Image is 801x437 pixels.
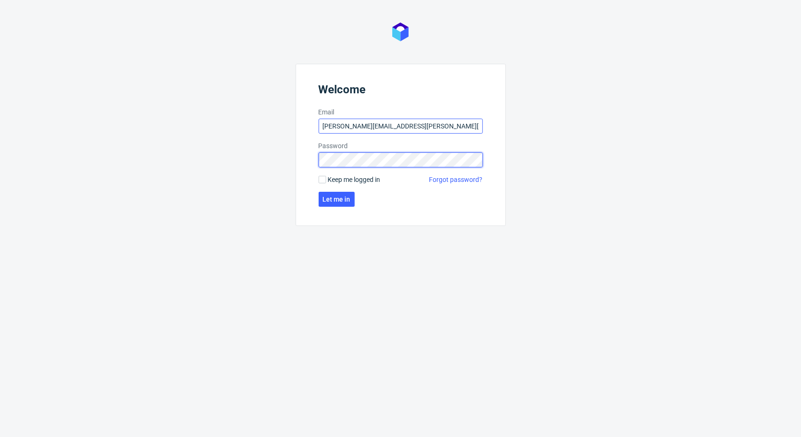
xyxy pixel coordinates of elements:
label: Password [319,141,483,151]
span: Keep me logged in [328,175,381,184]
input: you@youremail.com [319,119,483,134]
header: Welcome [319,83,483,100]
label: Email [319,107,483,117]
button: Let me in [319,192,355,207]
a: Forgot password? [429,175,483,184]
span: Let me in [323,196,351,203]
